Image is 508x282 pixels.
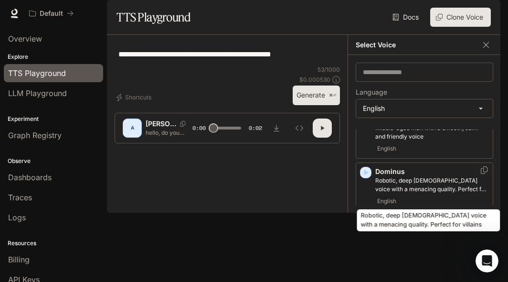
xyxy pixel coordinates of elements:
[375,124,489,141] p: Middle-aged man with a smooth, calm and friendly voice
[299,76,330,84] p: $ 0.000530
[391,8,423,27] a: Docs
[375,167,489,176] p: Dominus
[329,93,336,98] p: ⌘⏎
[115,90,155,105] button: Shortcuts
[293,86,340,105] button: Generate⌘⏎
[479,166,489,174] button: Copy Voice ID
[356,99,493,118] div: English
[356,89,387,96] p: Language
[476,249,498,272] iframe: Intercom live chat
[267,119,286,138] button: Download audio
[375,176,489,194] p: Robotic, deep male voice with a menacing quality. Perfect for villains
[176,121,190,127] button: Copy Voice ID
[146,119,176,129] p: [PERSON_NAME]
[249,123,262,133] span: 0:02
[192,123,206,133] span: 0:00
[25,4,78,23] button: All workspaces
[317,65,340,74] p: 53 / 1000
[116,8,190,27] h1: TTS Playground
[375,195,398,207] span: English
[375,143,398,154] span: English
[146,129,191,137] p: hello, do you accept walkins? is angel cutting [DATE]?
[290,119,309,138] button: Inspect
[357,209,500,231] div: Robotic, deep [DEMOGRAPHIC_DATA] voice with a menacing quality. Perfect for villains
[125,120,140,136] div: A
[430,8,491,27] button: Clone Voice
[40,10,63,18] p: Default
